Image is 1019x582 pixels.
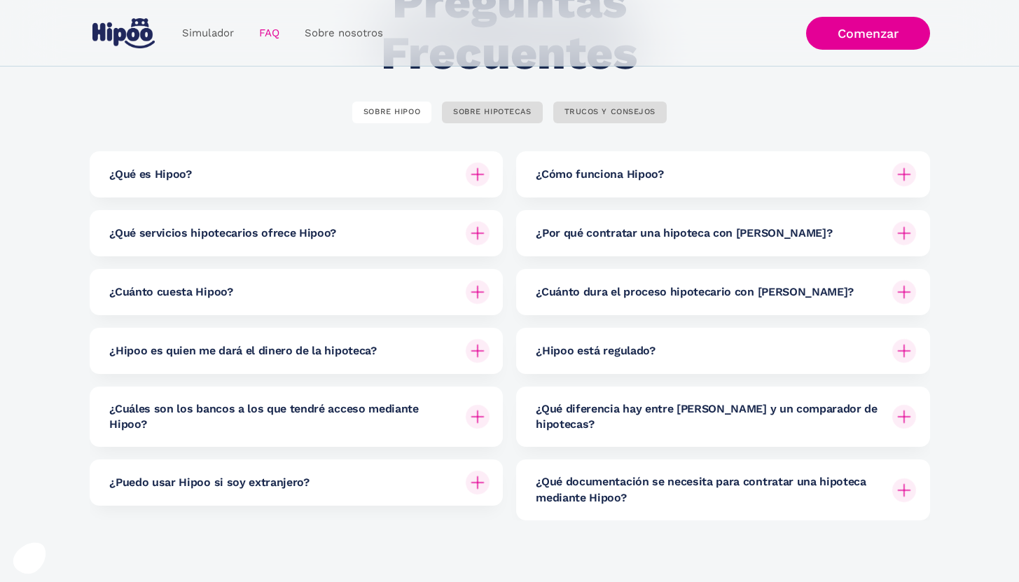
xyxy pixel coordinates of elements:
[564,107,656,118] div: TRUCOS Y CONSEJOS
[109,343,376,359] h6: ¿Hipoo es quien me dará el dinero de la hipoteca?
[109,167,192,182] h6: ¿Qué es Hipoo?
[536,226,832,241] h6: ¿Por qué contratar una hipoteca con [PERSON_NAME]?
[363,107,420,118] div: SOBRE HIPOO
[109,475,309,490] h6: ¿Puedo usar Hipoo si soy extranjero?
[292,20,396,47] a: Sobre nosotros
[536,474,881,506] h6: ¿Qué documentación se necesita para contratar una hipoteca mediante Hipoo?
[247,20,292,47] a: FAQ
[90,13,158,54] a: home
[109,226,336,241] h6: ¿Qué servicios hipotecarios ofrece Hipoo?
[536,167,663,182] h6: ¿Cómo funciona Hipoo?
[536,343,655,359] h6: ¿Hipoo está regulado?
[453,107,531,118] div: SOBRE HIPOTECAS
[536,284,854,300] h6: ¿Cuánto dura el proceso hipotecario con [PERSON_NAME]?
[109,284,233,300] h6: ¿Cuánto cuesta Hipoo?
[169,20,247,47] a: Simulador
[536,401,881,433] h6: ¿Qué diferencia hay entre [PERSON_NAME] y un comparador de hipotecas?
[109,401,455,433] h6: ¿Cuáles son los bancos a los que tendré acceso mediante Hipoo?
[806,17,930,50] a: Comenzar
